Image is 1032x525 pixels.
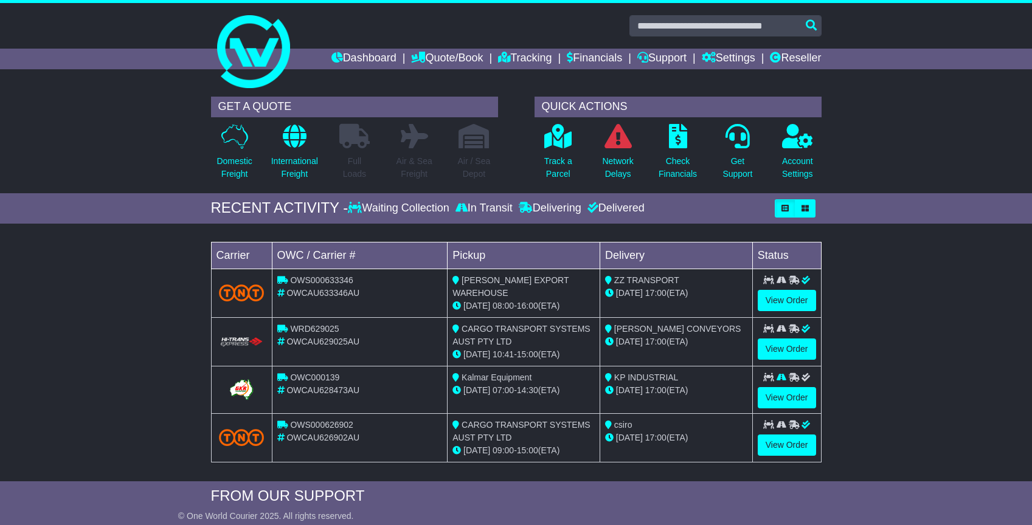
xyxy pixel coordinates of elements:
[702,49,755,69] a: Settings
[452,202,516,215] div: In Transit
[645,288,667,298] span: 17:00
[271,155,318,180] p: International Freight
[600,242,752,269] td: Delivery
[614,372,679,382] span: KP INDUSTRIAL
[463,445,490,455] span: [DATE]
[452,348,595,361] div: - (ETA)
[331,49,397,69] a: Dashboard
[605,335,747,348] div: (ETA)
[614,275,679,285] span: ZZ TRANSPORT
[452,384,595,397] div: - (ETA)
[758,434,816,456] a: View Order
[645,433,667,442] span: 17:00
[290,324,339,334] span: WRD629025
[286,433,359,442] span: OWCAU626902AU
[602,155,633,180] p: Network Delays
[211,199,348,217] div: RECENT ACTIVITY -
[286,288,359,298] span: OWCAU633346AU
[463,349,490,359] span: [DATE]
[227,377,255,402] img: GetCarrierServiceLogo
[458,155,491,180] p: Air / Sea Depot
[348,202,452,215] div: Waiting Collection
[637,49,687,69] a: Support
[216,155,252,180] p: Domestic Freight
[616,337,643,346] span: [DATE]
[463,385,490,395] span: [DATE]
[211,97,498,117] div: GET A QUOTE
[614,420,632,430] span: csiro
[452,275,569,298] span: [PERSON_NAME] EXPORT WAREHOUSE
[219,284,265,301] img: TNT_Domestic.png
[219,337,265,348] img: HiTrans.png
[601,123,634,187] a: NetworkDelays
[567,49,622,69] a: Financials
[752,242,821,269] td: Status
[517,445,538,455] span: 15:00
[781,123,814,187] a: AccountSettings
[645,337,667,346] span: 17:00
[286,337,359,346] span: OWCAU629025AU
[544,155,572,180] p: Track a Parcel
[605,287,747,300] div: (ETA)
[616,385,643,395] span: [DATE]
[605,431,747,444] div: (ETA)
[272,242,448,269] td: OWC / Carrier #
[452,444,595,457] div: - (ETA)
[535,97,822,117] div: QUICK ACTIONS
[211,242,272,269] td: Carrier
[448,242,600,269] td: Pickup
[517,349,538,359] span: 15:00
[722,123,753,187] a: GetSupport
[463,301,490,311] span: [DATE]
[493,349,514,359] span: 10:41
[397,155,432,180] p: Air & Sea Freight
[498,49,552,69] a: Tracking
[290,372,339,382] span: OWC000139
[286,385,359,395] span: OWCAU628473AU
[462,372,532,382] span: Kalmar Equipment
[605,384,747,397] div: (ETA)
[584,202,645,215] div: Delivered
[211,487,822,505] div: FROM OUR SUPPORT
[782,155,813,180] p: Account Settings
[645,385,667,395] span: 17:00
[339,155,370,180] p: Full Loads
[517,385,538,395] span: 14:30
[493,301,514,311] span: 08:00
[178,511,354,521] span: © One World Courier 2025. All rights reserved.
[614,324,741,334] span: [PERSON_NAME] CONVEYORS
[758,387,816,408] a: View Order
[516,202,584,215] div: Delivering
[658,123,698,187] a: CheckFinancials
[271,123,319,187] a: InternationalFreight
[770,49,821,69] a: Reseller
[659,155,697,180] p: Check Financials
[219,429,265,445] img: TNT_Domestic.png
[758,290,816,311] a: View Order
[452,324,590,346] span: CARGO TRANSPORT SYSTEMS AUST PTY LTD
[216,123,252,187] a: DomesticFreight
[411,49,483,69] a: Quote/Book
[452,300,595,312] div: - (ETA)
[452,420,590,442] span: CARGO TRANSPORT SYSTEMS AUST PTY LTD
[517,301,538,311] span: 16:00
[758,338,816,360] a: View Order
[493,385,514,395] span: 07:00
[493,445,514,455] span: 09:00
[616,288,643,298] span: [DATE]
[616,433,643,442] span: [DATE]
[544,123,573,187] a: Track aParcel
[290,420,353,430] span: OWS000626902
[290,275,353,285] span: OWS000633346
[722,155,752,180] p: Get Support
